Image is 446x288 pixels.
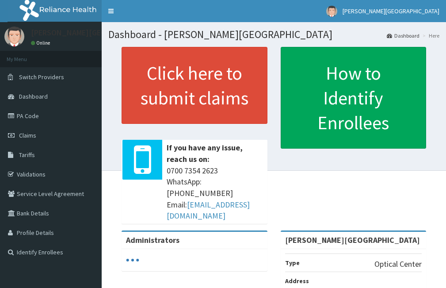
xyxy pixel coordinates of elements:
img: User Image [326,6,337,17]
li: Here [420,32,439,39]
b: Address [285,277,309,285]
strong: [PERSON_NAME][GEOGRAPHIC_DATA] [285,235,420,245]
span: Switch Providers [19,73,64,81]
a: Online [31,40,52,46]
span: Tariffs [19,151,35,159]
b: Administrators [126,235,179,245]
a: Click here to submit claims [122,47,267,124]
svg: audio-loading [126,253,139,267]
h1: Dashboard - [PERSON_NAME][GEOGRAPHIC_DATA] [108,29,439,40]
img: User Image [4,27,24,46]
a: [EMAIL_ADDRESS][DOMAIN_NAME] [167,200,250,221]
b: If you have any issue, reach us on: [167,142,243,164]
span: [PERSON_NAME][GEOGRAPHIC_DATA] [343,7,439,15]
p: [PERSON_NAME][GEOGRAPHIC_DATA] [31,29,162,37]
span: Dashboard [19,92,48,100]
span: Claims [19,131,36,139]
a: Dashboard [387,32,419,39]
b: Type [285,259,300,267]
span: 0700 7354 2623 WhatsApp: [PHONE_NUMBER] Email: [167,165,263,222]
a: How to Identify Enrollees [281,47,427,149]
p: Optical Center [374,258,422,270]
